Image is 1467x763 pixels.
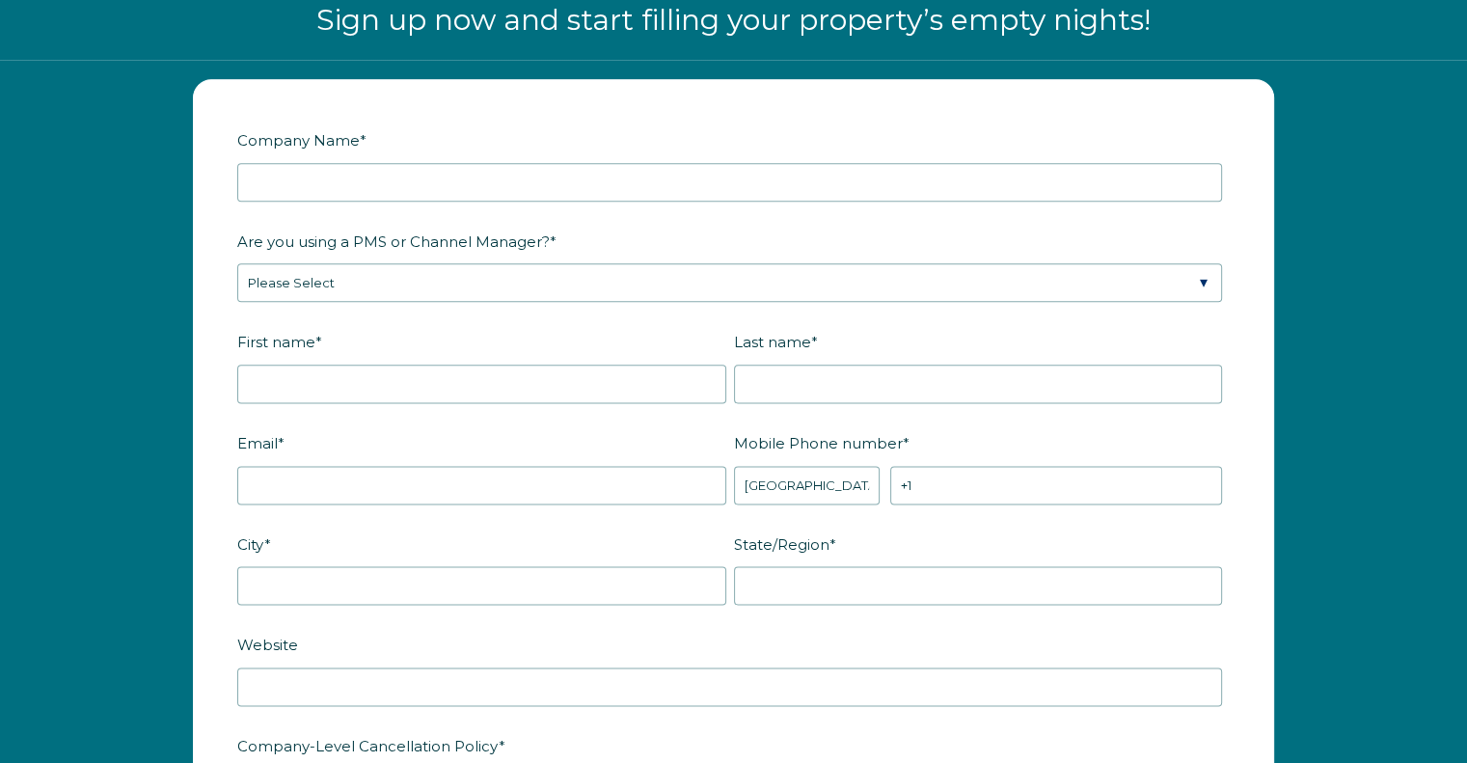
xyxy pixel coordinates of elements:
span: Company-Level Cancellation Policy [237,731,499,761]
span: City [237,530,264,559]
span: Email [237,428,278,458]
span: First name [237,327,315,357]
span: Last name [734,327,811,357]
span: Website [237,630,298,660]
span: State/Region [734,530,829,559]
span: Are you using a PMS or Channel Manager? [237,227,550,257]
span: Mobile Phone number [734,428,903,458]
span: Company Name [237,125,360,155]
span: Sign up now and start filling your property’s empty nights! [316,2,1151,38]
